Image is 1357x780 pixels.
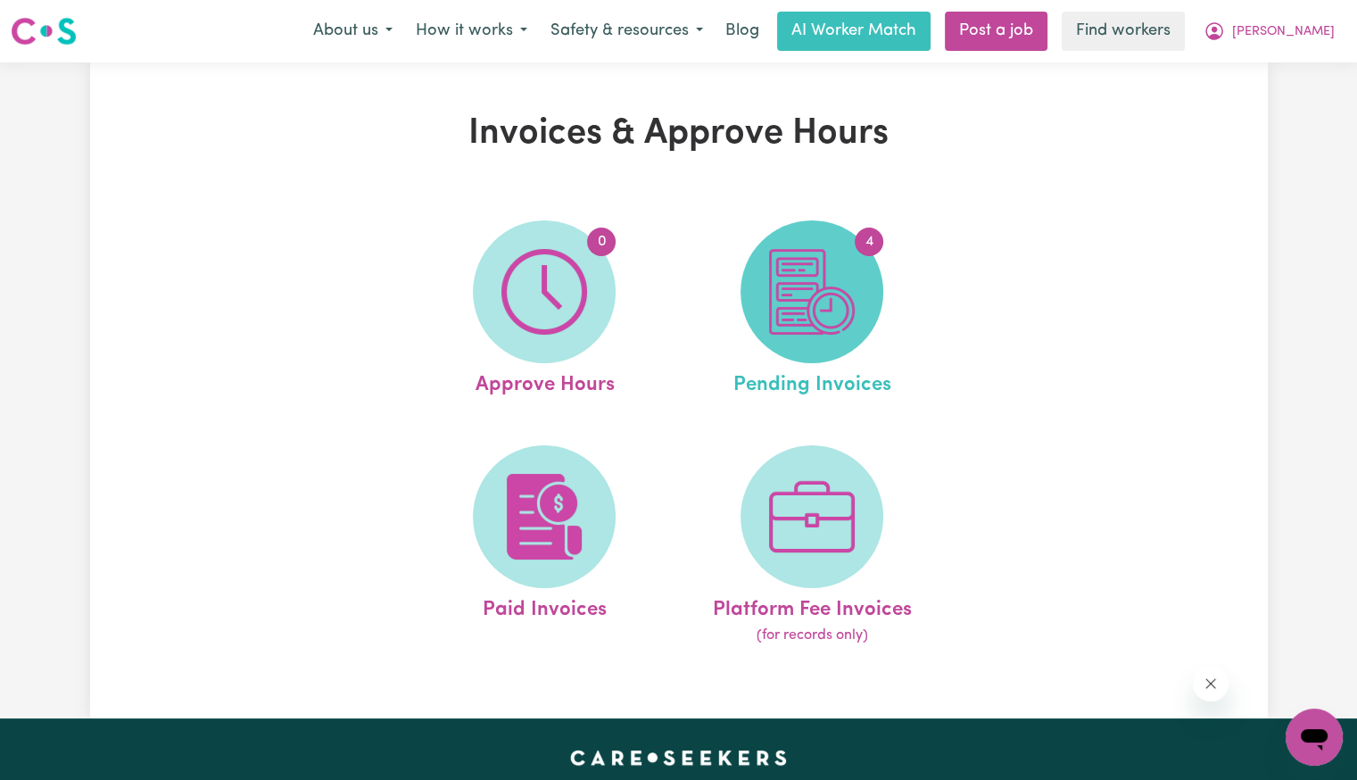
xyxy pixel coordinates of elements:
[1193,666,1229,701] iframe: Close message
[570,751,787,765] a: Careseekers home page
[715,12,770,51] a: Blog
[733,363,891,401] span: Pending Invoices
[777,12,931,51] a: AI Worker Match
[1062,12,1185,51] a: Find workers
[757,625,868,646] span: (for records only)
[475,363,614,401] span: Approve Hours
[416,220,673,401] a: Approve Hours
[483,588,607,626] span: Paid Invoices
[945,12,1047,51] a: Post a job
[404,12,539,50] button: How it works
[713,588,912,626] span: Platform Fee Invoices
[1192,12,1346,50] button: My Account
[1286,709,1343,766] iframe: Button to launch messaging window
[1232,22,1335,42] span: [PERSON_NAME]
[587,228,616,256] span: 0
[855,228,883,256] span: 4
[539,12,715,50] button: Safety & resources
[11,15,77,47] img: Careseekers logo
[297,112,1061,155] h1: Invoices & Approve Hours
[683,220,940,401] a: Pending Invoices
[11,11,77,52] a: Careseekers logo
[416,445,673,647] a: Paid Invoices
[11,12,108,27] span: Need any help?
[302,12,404,50] button: About us
[683,445,940,647] a: Platform Fee Invoices(for records only)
